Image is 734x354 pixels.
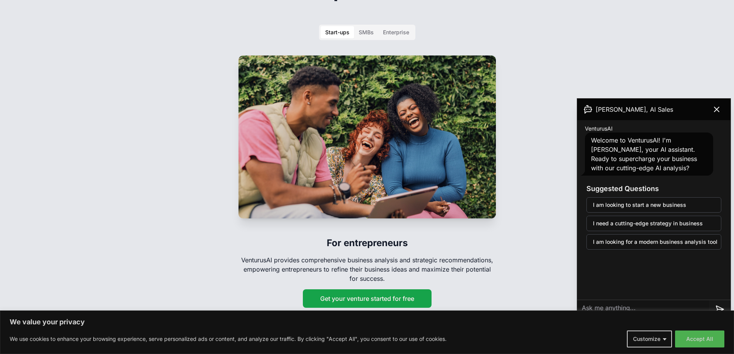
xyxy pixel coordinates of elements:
button: Customize [627,331,672,347]
p: We use cookies to enhance your browsing experience, serve personalized ads or content, and analyz... [10,334,447,344]
button: I am looking for a modern business analysis tool [586,234,721,250]
span: VenturusAI [585,125,613,133]
div: Start-ups [325,29,349,36]
span: Welcome to VenturusAI! I'm [PERSON_NAME], your AI assistant. Ready to supercharge your business w... [591,136,697,172]
button: I need a cutting-edge strategy in business [586,216,721,231]
div: Enterprise [383,29,409,36]
button: I am looking to start a new business [586,197,721,213]
img: For entrepreneurs [239,55,496,218]
h3: For entrepreneurs [239,231,496,255]
div: SMBs [359,29,374,36]
h3: Suggested Questions [586,183,721,194]
span: [PERSON_NAME], AI Sales [596,105,673,114]
button: Accept All [675,331,724,347]
p: We value your privacy [10,317,724,327]
p: VenturusAI provides comprehensive business analysis and strategic recommendations, empowering ent... [239,255,496,283]
button: Get your venture started for free [303,289,432,308]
